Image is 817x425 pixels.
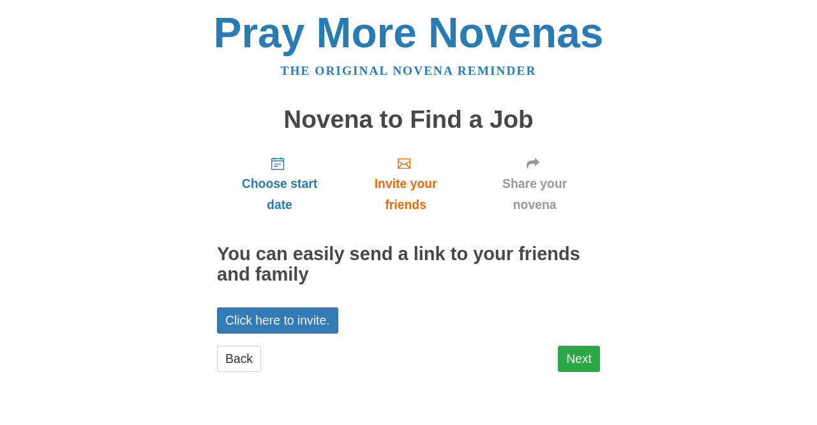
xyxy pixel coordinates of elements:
a: Choose start date [217,146,342,222]
a: Share your novena [469,146,600,222]
a: Back [217,346,261,372]
h1: Novena to Find a Job [217,106,600,134]
a: Invite your friends [342,146,469,222]
span: Invite your friends [355,173,456,215]
span: Share your novena [482,173,587,215]
span: Choose start date [230,173,329,215]
a: Pray More Novenas [214,9,604,56]
a: Next [558,346,600,372]
a: The original novena reminder [281,64,537,77]
a: Click here to invite. [217,307,338,334]
h2: You can easily send a link to your friends and family [217,244,600,285]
